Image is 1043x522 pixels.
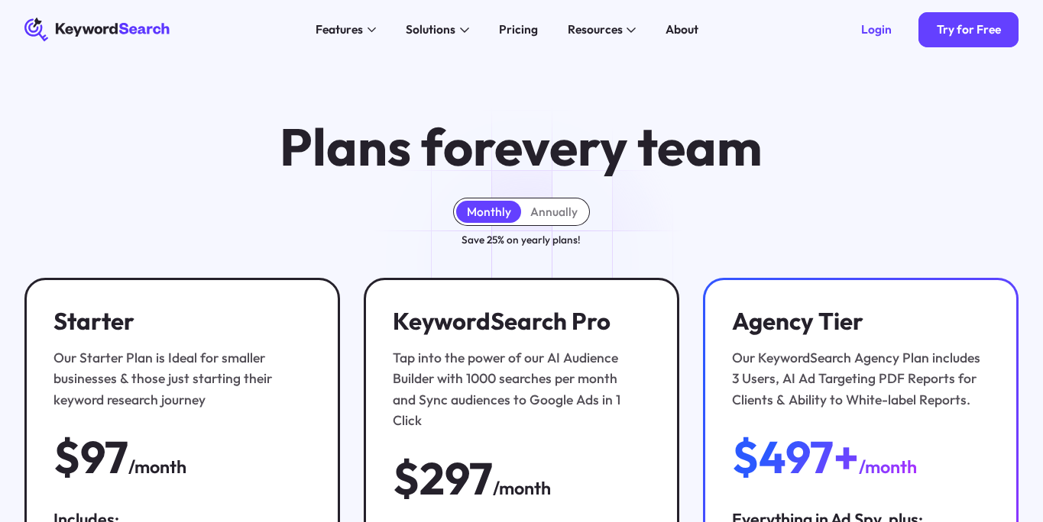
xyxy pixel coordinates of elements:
[53,433,128,481] div: $97
[732,347,982,410] div: Our KeywordSearch Agency Plan includes 3 Users, AI Ad Targeting PDF Reports for Clients & Ability...
[732,307,982,335] h3: Agency Tier
[393,307,643,335] h3: KeywordSearch Pro
[128,453,186,481] div: /month
[530,205,578,219] div: Annually
[732,433,859,481] div: $497+
[393,455,493,502] div: $297
[493,475,551,502] div: /month
[467,205,511,219] div: Monthly
[316,21,363,38] div: Features
[918,12,1019,48] a: Try for Free
[462,232,581,248] div: Save 25% on yearly plans!
[53,347,303,410] div: Our Starter Plan is Ideal for smaller businesses & those just starting their keyword research jou...
[494,114,763,179] span: every team
[53,307,303,335] h3: Starter
[490,18,546,41] a: Pricing
[656,18,707,41] a: About
[859,453,917,481] div: /month
[499,21,538,38] div: Pricing
[568,21,623,38] div: Resources
[406,21,455,38] div: Solutions
[844,12,910,48] a: Login
[861,22,892,37] div: Login
[280,119,763,174] h1: Plans for
[937,22,1001,37] div: Try for Free
[666,21,698,38] div: About
[393,347,643,430] div: Tap into the power of our AI Audience Builder with 1000 searches per month and Sync audiences to ...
